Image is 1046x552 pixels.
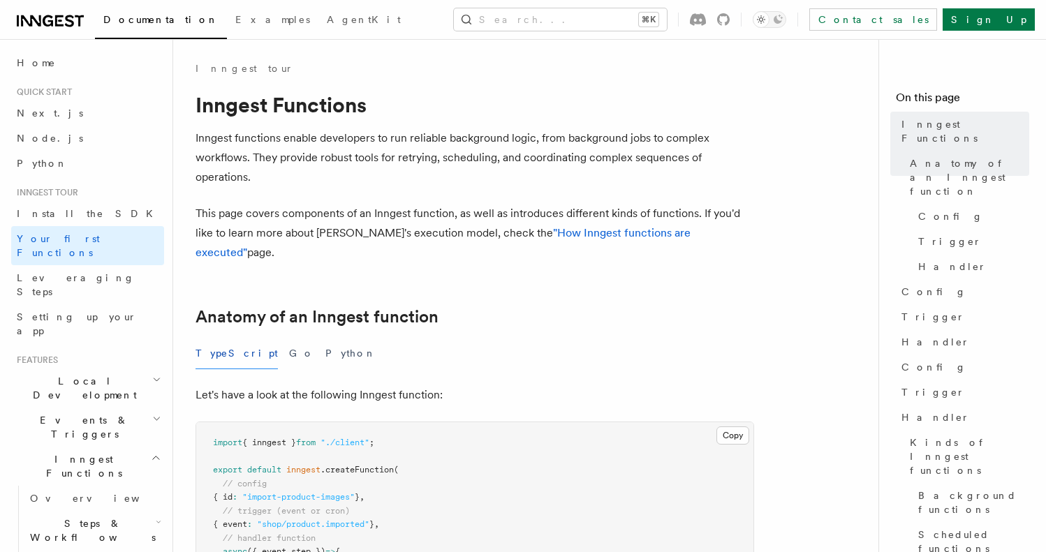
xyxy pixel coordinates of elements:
[901,385,965,399] span: Trigger
[11,304,164,343] a: Setting up your app
[30,493,174,504] span: Overview
[223,533,316,543] span: // handler function
[233,492,237,502] span: :
[321,465,394,475] span: .createFunction
[901,117,1029,145] span: Inngest Functions
[17,272,135,297] span: Leveraging Steps
[11,413,152,441] span: Events & Triggers
[24,516,156,544] span: Steps & Workflows
[896,380,1029,405] a: Trigger
[235,14,310,25] span: Examples
[896,112,1029,151] a: Inngest Functions
[196,385,754,405] p: Let's have a look at the following Inngest function:
[17,311,137,336] span: Setting up your app
[11,408,164,447] button: Events & Triggers
[11,447,164,486] button: Inngest Functions
[227,4,318,38] a: Examples
[11,374,152,402] span: Local Development
[196,307,439,327] a: Anatomy of an Inngest function
[918,209,983,223] span: Config
[913,483,1029,522] a: Background functions
[918,260,987,274] span: Handler
[394,465,399,475] span: (
[247,465,281,475] span: default
[321,438,369,447] span: "./client"
[753,11,786,28] button: Toggle dark mode
[901,360,966,374] span: Config
[196,338,278,369] button: TypeScript
[223,506,350,516] span: // trigger (event or cron)
[17,56,56,70] span: Home
[17,133,83,144] span: Node.js
[196,128,754,187] p: Inngest functions enable developers to run reliable background logic, from background jobs to com...
[901,410,970,424] span: Handler
[11,368,164,408] button: Local Development
[901,285,966,299] span: Config
[11,201,164,226] a: Install the SDK
[11,87,72,98] span: Quick start
[196,204,754,262] p: This page covers components of an Inngest function, as well as introduces different kinds of func...
[289,338,314,369] button: Go
[223,479,267,488] span: // config
[11,187,78,198] span: Inngest tour
[286,465,321,475] span: inngest
[103,14,219,25] span: Documentation
[904,430,1029,483] a: Kinds of Inngest functions
[11,452,151,480] span: Inngest Functions
[242,492,355,502] span: "import-product-images"
[24,486,164,511] a: Overview
[24,511,164,550] button: Steps & Workflows
[355,492,360,502] span: }
[325,338,376,369] button: Python
[809,8,937,31] a: Contact sales
[360,492,364,502] span: ,
[913,204,1029,229] a: Config
[11,100,164,126] a: Next.js
[17,158,68,169] span: Python
[11,265,164,304] a: Leveraging Steps
[247,519,252,529] span: :
[11,226,164,265] a: Your first Functions
[913,229,1029,254] a: Trigger
[896,89,1029,112] h4: On this page
[213,492,233,502] span: { id
[369,438,374,447] span: ;
[910,156,1029,198] span: Anatomy of an Inngest function
[369,519,374,529] span: }
[11,50,164,75] a: Home
[716,426,749,445] button: Copy
[896,405,1029,430] a: Handler
[943,8,1035,31] a: Sign Up
[17,208,161,219] span: Install the SDK
[196,92,754,117] h1: Inngest Functions
[242,438,296,447] span: { inngest }
[213,519,247,529] span: { event
[896,329,1029,355] a: Handler
[213,438,242,447] span: import
[904,151,1029,204] a: Anatomy of an Inngest function
[17,233,100,258] span: Your first Functions
[11,126,164,151] a: Node.js
[910,435,1029,477] span: Kinds of Inngest functions
[896,304,1029,329] a: Trigger
[95,4,227,39] a: Documentation
[374,519,379,529] span: ,
[913,254,1029,279] a: Handler
[17,107,83,119] span: Next.js
[11,355,58,366] span: Features
[454,8,667,31] button: Search...⌘K
[918,488,1029,516] span: Background functions
[196,61,293,75] a: Inngest tour
[918,234,982,248] span: Trigger
[639,13,658,27] kbd: ⌘K
[257,519,369,529] span: "shop/product.imported"
[896,279,1029,304] a: Config
[11,151,164,176] a: Python
[296,438,316,447] span: from
[896,355,1029,380] a: Config
[901,310,965,324] span: Trigger
[327,14,401,25] span: AgentKit
[318,4,409,38] a: AgentKit
[213,465,242,475] span: export
[901,335,970,349] span: Handler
